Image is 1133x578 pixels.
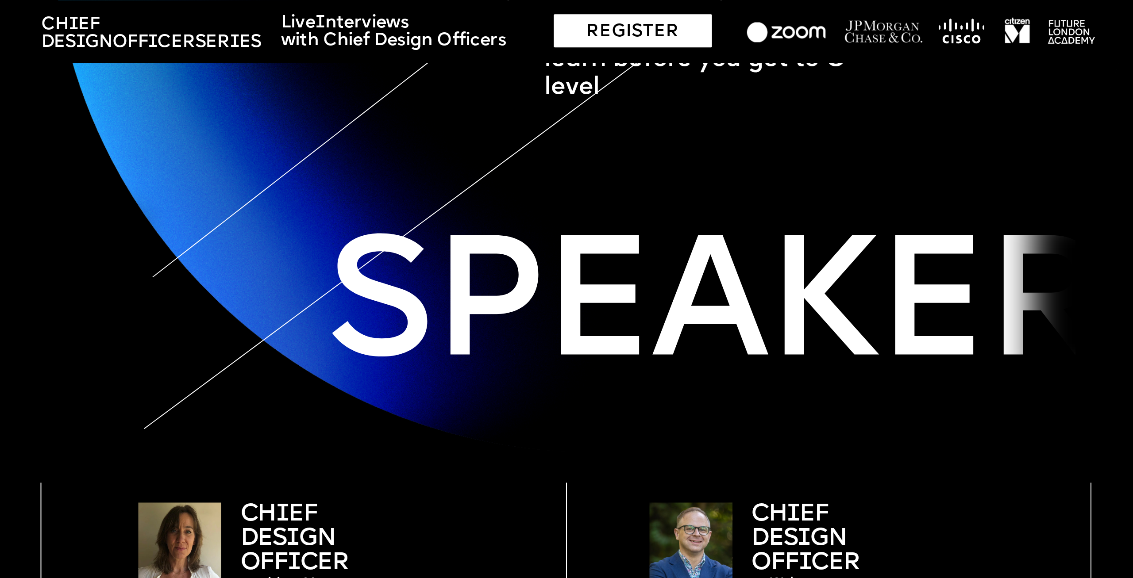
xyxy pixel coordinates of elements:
[747,22,826,42] img: image-44c01d3f-c830-49c1-a494-b22ee944ced5.png
[751,551,859,576] span: OFF CER
[276,502,289,528] span: I
[287,551,300,576] span: I
[1038,4,1106,61] img: image-5834adbb-306c-460e-a5c8-d384bcc8ec54.png
[372,14,376,32] span: i
[281,32,507,50] span: with Chief Design Officers
[41,16,261,51] span: Ch ef Des gn Ser es
[240,551,348,576] span: OFF CER
[797,526,810,552] span: I
[751,502,828,528] span: CH EF
[1002,15,1033,46] img: image-98e285c0-c86e-4d2b-a234-49fe345cfac8.png
[798,551,811,576] span: I
[786,502,799,528] span: I
[240,526,335,552] span: DES GN
[844,19,923,45] img: image-28eedda7-2348-461d-86bf-e0a00ce57977.png
[751,526,846,552] span: DES GN
[939,18,984,44] img: image-77b07e5f-1a33-4e60-af85-fd8ed3614c1c.png
[286,526,299,552] span: I
[112,34,195,51] span: Officer
[281,14,409,32] span: Live terv ews
[316,14,337,32] span: In
[69,16,78,34] span: i
[230,34,239,51] span: i
[240,502,317,528] span: CH EF
[75,34,85,51] span: i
